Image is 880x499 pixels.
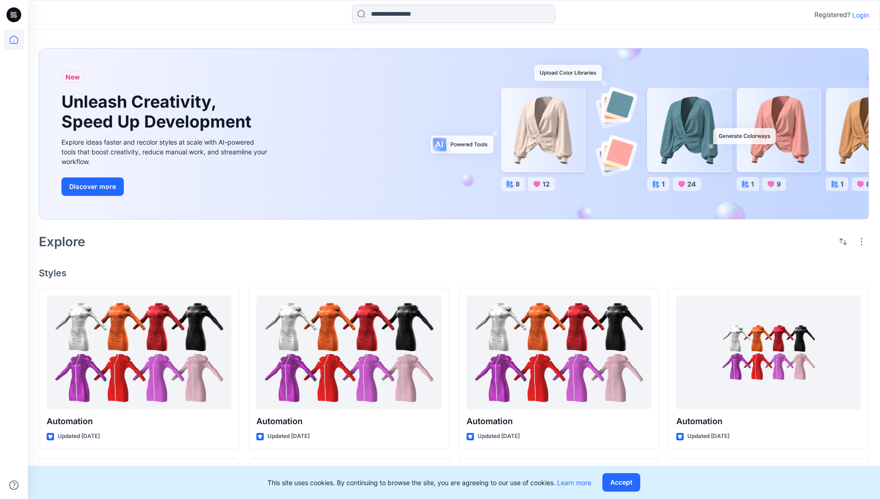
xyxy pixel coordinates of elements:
[256,296,441,410] a: Automation
[47,296,231,410] a: Automation
[39,268,869,279] h4: Styles
[602,473,640,492] button: Accept
[39,234,85,249] h2: Explore
[47,415,231,428] p: Automation
[66,72,80,83] span: New
[267,432,310,441] p: Updated [DATE]
[267,478,591,487] p: This site uses cookies. By continuing to browse the site, you are agreeing to our use of cookies.
[467,415,651,428] p: Automation
[58,432,100,441] p: Updated [DATE]
[852,10,869,20] p: Login
[676,296,861,410] a: Automation
[61,177,269,196] a: Discover more
[61,137,269,166] div: Explore ideas faster and recolor styles at scale with AI-powered tools that boost creativity, red...
[814,9,850,20] p: Registered?
[676,415,861,428] p: Automation
[256,415,441,428] p: Automation
[467,296,651,410] a: Automation
[61,92,255,132] h1: Unleash Creativity, Speed Up Development
[478,432,520,441] p: Updated [DATE]
[61,177,124,196] button: Discover more
[687,432,729,441] p: Updated [DATE]
[557,479,591,487] a: Learn more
